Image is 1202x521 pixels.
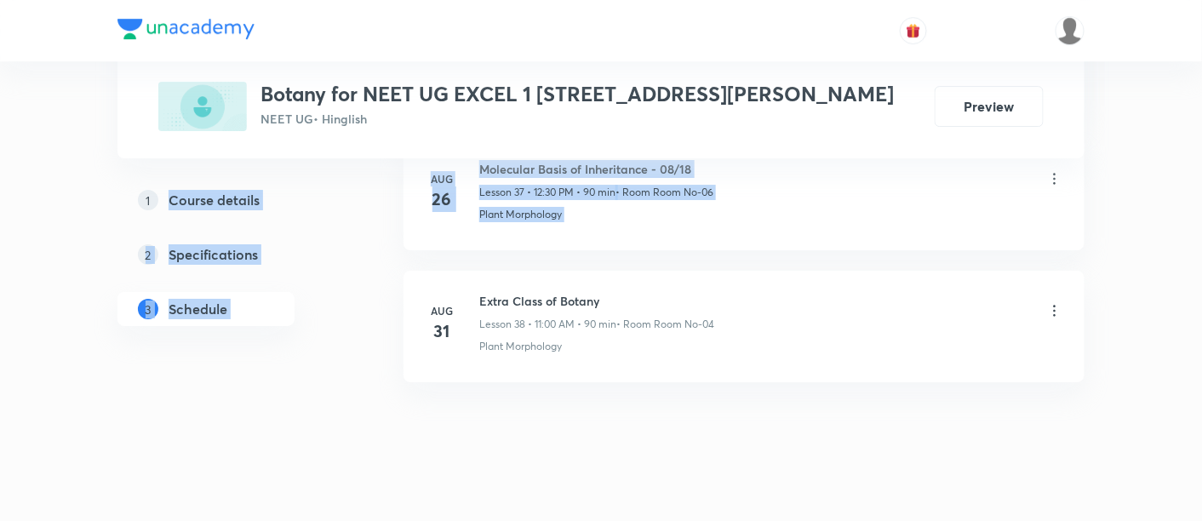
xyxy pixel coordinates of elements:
img: 43036674-2C33-405A-897F-F00921E65C7A_plus.png [158,82,247,131]
button: avatar [900,17,927,44]
p: Plant Morphology [479,207,562,222]
h6: Extra Class of Botany [479,292,714,310]
h6: Molecular Basis of Inheritance - 08/18 [479,160,713,178]
p: 1 [138,190,158,210]
h5: Course details [169,190,260,210]
h6: Aug [425,171,459,186]
a: 2Specifications [117,238,349,272]
h4: 31 [425,318,459,344]
h3: Botany for NEET UG EXCEL 1 [STREET_ADDRESS][PERSON_NAME] [260,82,894,106]
p: NEET UG • Hinglish [260,110,894,128]
p: Lesson 38 • 11:00 AM • 90 min [479,317,616,332]
p: • Room Room No-04 [616,317,714,332]
p: Plant Morphology [479,339,562,354]
p: 3 [138,299,158,319]
button: Preview [935,86,1044,127]
img: Mustafa kamal [1056,16,1085,45]
p: Lesson 37 • 12:30 PM • 90 min [479,185,615,200]
p: 2 [138,244,158,265]
img: avatar [906,23,921,38]
h4: 26 [425,186,459,212]
h6: Aug [425,303,459,318]
img: Company Logo [117,19,255,39]
h5: Schedule [169,299,227,319]
p: • Room Room No-06 [615,185,713,200]
h5: Specifications [169,244,258,265]
a: Company Logo [117,19,255,43]
a: 1Course details [117,183,349,217]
